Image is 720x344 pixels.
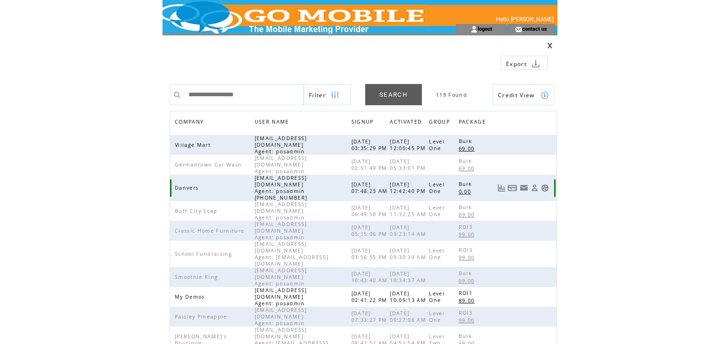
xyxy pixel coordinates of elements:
[255,307,308,327] span: [EMAIL_ADDRESS][DOMAIN_NAME] Agent: posadmin
[459,145,477,152] span: 69.00
[255,287,308,307] span: [EMAIL_ADDRESS][DOMAIN_NAME] Agent: posadmin
[459,204,474,210] span: Bulk
[351,247,390,260] span: [DATE] 03:56:55 PM
[351,204,390,218] span: [DATE] 06:49:58 PM
[436,92,467,98] span: 119 Found
[531,59,540,68] img: download.png
[351,138,390,151] span: [DATE] 03:35:29 PM
[255,118,291,124] a: USER NAME
[331,84,339,106] img: filters.png
[390,181,428,194] span: [DATE] 12:42:40 PM
[175,227,247,234] span: Classic Home Furniture
[390,116,424,130] span: ACTIVATED
[520,184,528,192] a: Resend welcome email to this user
[390,270,429,284] span: [DATE] 10:34:37 AM
[459,144,480,152] a: 69.00
[351,181,390,194] span: [DATE] 07:48:23 AM
[459,277,477,284] span: 69.00
[459,310,475,316] span: ROI3
[390,138,428,151] span: [DATE] 12:00:45 PM
[255,155,308,175] span: [EMAIL_ADDRESS][DOMAIN_NAME] Agent: posadmin
[459,138,474,144] span: Bulk
[459,254,477,261] span: 99.00
[390,158,428,171] span: [DATE] 05:33:01 PM
[459,317,477,324] span: 99.00
[351,158,390,171] span: [DATE] 02:51:49 PM
[390,116,427,130] a: ACTIVATED
[429,310,445,323] span: Level One
[459,224,475,230] span: ROI3
[365,84,422,105] a: SEARCH
[459,290,475,296] span: ROI1
[351,116,376,130] span: SIGNUP
[459,187,476,195] a: 0.00
[496,16,554,23] span: Hello [PERSON_NAME]
[390,224,429,237] span: [DATE] 09:23:14 AM
[493,84,554,105] a: Credit View
[175,185,201,191] span: Danvers
[459,188,473,195] span: 0.00
[531,184,539,192] a: View Profile
[351,224,390,237] span: [DATE] 05:15:06 PM
[175,274,220,280] span: Smoothie King
[541,184,549,192] a: Support
[175,251,234,257] span: School Fundraising
[515,25,522,33] img: contact_us_icon.gif
[508,184,517,192] a: View Bills
[390,310,429,323] span: [DATE] 09:27:06 AM
[390,204,429,218] span: [DATE] 11:32:25 AM
[429,181,445,194] span: Level One
[459,296,480,304] a: 89.00
[175,142,213,148] span: Village Mart
[175,118,206,124] a: COMPANY
[255,267,308,287] span: [EMAIL_ADDRESS][DOMAIN_NAME] Agent: posadmin
[351,118,376,124] a: SIGNUP
[497,184,506,192] a: View Usage
[459,158,474,164] span: Bulk
[459,316,480,324] a: 99.00
[429,138,445,151] span: Level One
[459,164,480,172] a: 69.00
[390,247,429,260] span: [DATE] 09:30:39 AM
[351,270,390,284] span: [DATE] 10:43:40 AM
[459,231,477,238] span: 99.00
[429,116,454,130] a: GROUP
[501,56,548,70] a: Export
[459,230,480,238] a: 99.00
[459,116,490,130] a: PACKAGE
[459,253,480,261] a: 99.00
[255,241,328,267] span: [EMAIL_ADDRESS][DOMAIN_NAME] Agent: [EMAIL_ADDRESS][DOMAIN_NAME]
[459,333,474,339] span: Bulk
[459,181,474,187] span: Bulk
[459,247,475,253] span: ROI3
[175,208,220,214] span: Buff City Soap
[429,204,445,218] span: Level One
[459,270,474,277] span: Bulk
[309,91,326,99] span: Show filters
[255,175,310,201] span: [EMAIL_ADDRESS][DOMAIN_NAME] Agent: posadmin [PHONE_NUMBER]
[255,221,308,241] span: [EMAIL_ADDRESS][DOMAIN_NAME] Agent: posadmin
[351,290,390,303] span: [DATE] 02:41:22 PM
[255,201,308,221] span: [EMAIL_ADDRESS][DOMAIN_NAME] Agent: posadmin
[175,313,230,320] span: Paisley Pineapple
[351,310,390,323] span: [DATE] 07:33:27 PM
[522,25,547,32] a: contact us
[390,290,429,303] span: [DATE] 10:09:13 AM
[429,290,445,303] span: Level One
[429,116,452,130] span: GROUP
[540,91,549,100] img: credits.png
[175,161,244,168] span: Germantown Car Wash
[255,116,291,130] span: USER NAME
[255,135,308,155] span: [EMAIL_ADDRESS][DOMAIN_NAME] Agent: posadmin
[471,25,478,33] img: account_icon.gif
[175,116,206,130] span: COMPANY
[459,211,477,218] span: 69.00
[304,84,351,105] a: Filter
[175,294,207,300] span: My Demos
[459,165,477,172] span: 69.00
[498,91,535,99] span: Show Credits View
[459,210,480,218] a: 69.00
[459,116,488,130] span: PACKAGE
[459,297,477,304] span: 89.00
[506,60,527,68] span: Export to csv file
